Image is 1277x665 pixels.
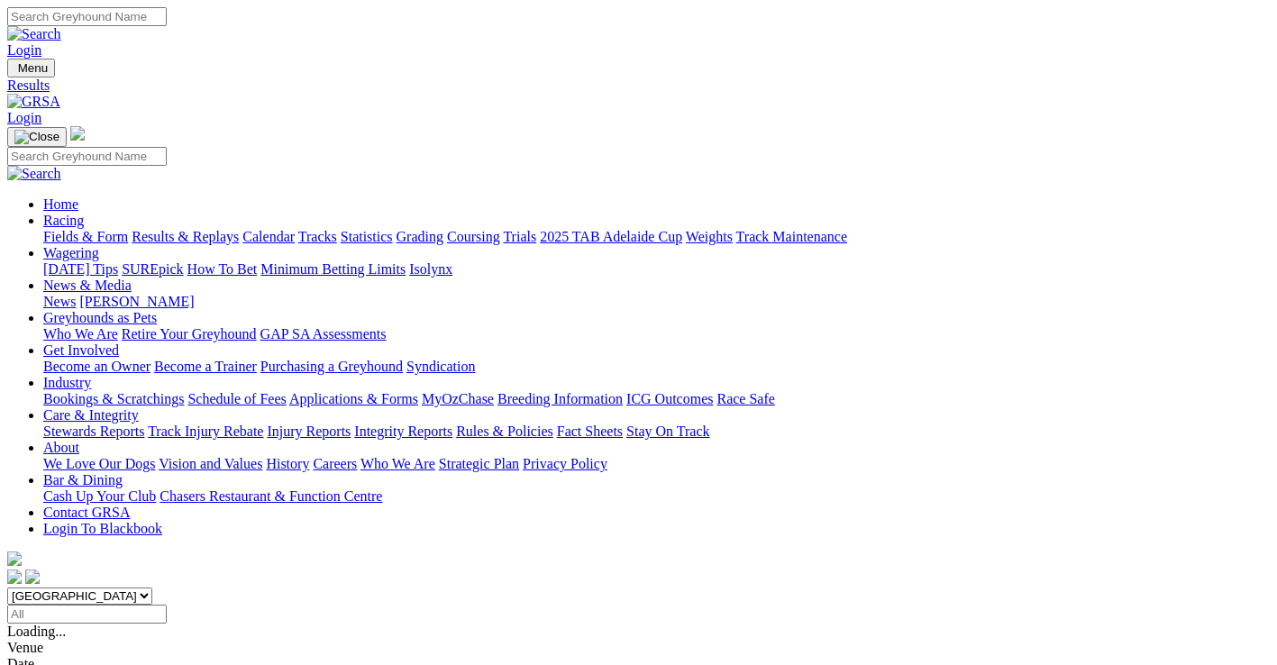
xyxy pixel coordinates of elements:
a: Wagering [43,245,99,260]
a: Greyhounds as Pets [43,310,157,325]
a: [DATE] Tips [43,261,118,277]
a: Coursing [447,229,500,244]
a: Grading [397,229,443,244]
div: About [43,456,1270,472]
a: Applications & Forms [289,391,418,406]
div: Wagering [43,261,1270,278]
div: Get Involved [43,359,1270,375]
div: Venue [7,640,1270,656]
a: Race Safe [716,391,774,406]
img: Search [7,166,61,182]
a: Tracks [298,229,337,244]
div: Racing [43,229,1270,245]
div: News & Media [43,294,1270,310]
div: Greyhounds as Pets [43,326,1270,342]
a: Track Injury Rebate [148,424,263,439]
a: SUREpick [122,261,183,277]
span: Loading... [7,624,66,639]
div: Bar & Dining [43,488,1270,505]
img: logo-grsa-white.png [70,126,85,141]
span: Menu [18,61,48,75]
a: Home [43,196,78,212]
div: Industry [43,391,1270,407]
img: Search [7,26,61,42]
a: GAP SA Assessments [260,326,387,342]
a: Cash Up Your Club [43,488,156,504]
a: Syndication [406,359,475,374]
a: How To Bet [187,261,258,277]
a: Privacy Policy [523,456,607,471]
img: Close [14,130,59,144]
a: Stewards Reports [43,424,144,439]
a: Who We Are [43,326,118,342]
a: Calendar [242,229,295,244]
a: We Love Our Dogs [43,456,155,471]
a: Get Involved [43,342,119,358]
a: Care & Integrity [43,407,139,423]
a: Statistics [341,229,393,244]
a: Login [7,42,41,58]
img: logo-grsa-white.png [7,551,22,566]
a: ICG Outcomes [626,391,713,406]
a: Integrity Reports [354,424,452,439]
button: Toggle navigation [7,59,55,77]
a: 2025 TAB Adelaide Cup [540,229,682,244]
a: Rules & Policies [456,424,553,439]
a: Fields & Form [43,229,128,244]
a: Strategic Plan [439,456,519,471]
a: Isolynx [409,261,452,277]
a: Fact Sheets [557,424,623,439]
a: Retire Your Greyhound [122,326,257,342]
a: Track Maintenance [736,229,847,244]
input: Search [7,7,167,26]
div: Care & Integrity [43,424,1270,440]
img: twitter.svg [25,569,40,584]
button: Toggle navigation [7,127,67,147]
a: MyOzChase [422,391,494,406]
a: Weights [686,229,733,244]
a: Minimum Betting Limits [260,261,406,277]
a: Injury Reports [267,424,351,439]
a: Become a Trainer [154,359,257,374]
a: Login [7,110,41,125]
a: About [43,440,79,455]
img: facebook.svg [7,569,22,584]
a: Purchasing a Greyhound [260,359,403,374]
img: GRSA [7,94,60,110]
a: Schedule of Fees [187,391,286,406]
a: Contact GRSA [43,505,130,520]
a: Trials [503,229,536,244]
a: Vision and Values [159,456,262,471]
a: Login To Blackbook [43,521,162,536]
a: Racing [43,213,84,228]
a: Stay On Track [626,424,709,439]
a: Industry [43,375,91,390]
a: Bar & Dining [43,472,123,487]
input: Search [7,147,167,166]
a: News & Media [43,278,132,293]
a: Results & Replays [132,229,239,244]
a: Results [7,77,1270,94]
a: History [266,456,309,471]
a: Bookings & Scratchings [43,391,184,406]
a: Careers [313,456,357,471]
input: Select date [7,605,167,624]
a: News [43,294,76,309]
a: Become an Owner [43,359,151,374]
a: [PERSON_NAME] [79,294,194,309]
a: Breeding Information [497,391,623,406]
a: Chasers Restaurant & Function Centre [160,488,382,504]
a: Who We Are [360,456,435,471]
